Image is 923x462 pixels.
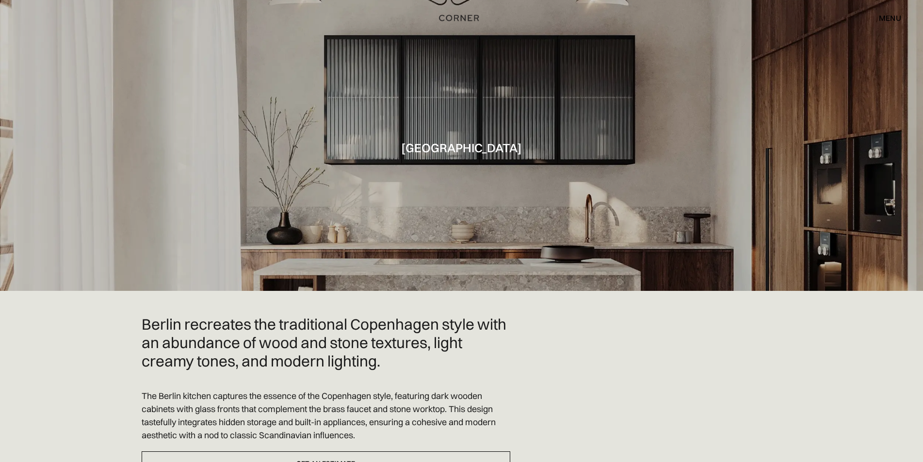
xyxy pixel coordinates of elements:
[142,315,510,370] h2: Berlin recreates the traditional Copenhagen style with an abundance of wood and stone textures, l...
[427,12,496,24] a: home
[869,10,901,26] div: menu
[401,141,522,154] h1: [GEOGRAPHIC_DATA]
[879,14,901,22] div: menu
[142,389,510,442] p: The Berlin kitchen captures the essence of the Copenhagen style, featuring dark wooden cabinets w...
